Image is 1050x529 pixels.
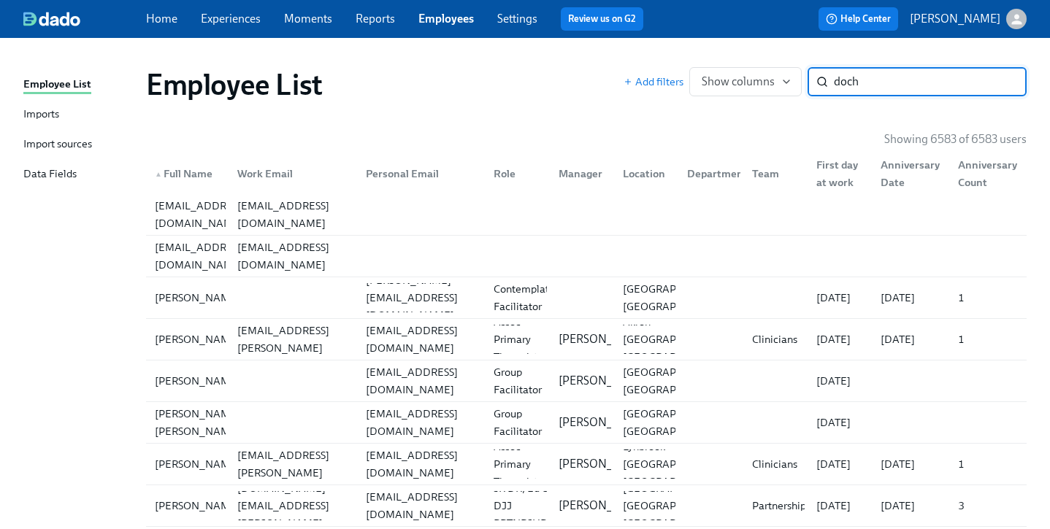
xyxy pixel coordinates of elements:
div: Work Email [231,165,354,182]
p: [PERSON_NAME] [559,456,649,472]
h1: Employee List [146,67,323,102]
div: 1 [952,455,1024,473]
img: dado [23,12,80,26]
div: [DATE] [875,331,946,348]
div: [EMAIL_ADDRESS][DOMAIN_NAME] [360,405,483,440]
div: [PERSON_NAME] [149,331,246,348]
a: Reports [356,12,395,26]
div: [EMAIL_ADDRESS][DOMAIN_NAME][EMAIL_ADDRESS][DOMAIN_NAME] [146,194,1027,235]
p: [PERSON_NAME] [559,498,649,514]
div: [PERSON_NAME][EMAIL_ADDRESS][PERSON_NAME][DOMAIN_NAME] [231,304,354,374]
div: Role [482,159,546,188]
div: [PERSON_NAME] [149,372,246,390]
div: [PERSON_NAME][PERSON_NAME][EMAIL_ADDRESS][PERSON_NAME][DOMAIN_NAME][EMAIL_ADDRESS][DOMAIN_NAME]As... [146,319,1027,360]
div: Group Facilitator [488,405,548,440]
div: Full Name [149,165,226,182]
a: [PERSON_NAME][PERSON_NAME][EMAIL_ADDRESS][DOMAIN_NAME]Contemplative Facilitator[GEOGRAPHIC_DATA],... [146,277,1027,319]
div: ▲Full Name [149,159,226,188]
div: [GEOGRAPHIC_DATA], [GEOGRAPHIC_DATA] [617,363,739,398]
a: Review us on G2 [568,12,636,26]
button: Show columns [689,67,802,96]
div: [DATE] [811,414,869,431]
div: Personal Email [360,165,483,182]
a: [PERSON_NAME][EMAIL_ADDRESS][DOMAIN_NAME]Group Facilitator[PERSON_NAME][GEOGRAPHIC_DATA], [GEOGRA... [146,360,1027,402]
a: [PERSON_NAME] [PERSON_NAME][EMAIL_ADDRESS][DOMAIN_NAME]Group Facilitator[PERSON_NAME][GEOGRAPHIC_... [146,402,1027,444]
div: [DATE] [811,497,869,514]
div: Team [746,165,805,182]
div: Assoc Primary Therapist [488,313,546,366]
button: Review us on G2 [561,7,643,31]
div: [EMAIL_ADDRESS][DOMAIN_NAME] [360,447,483,482]
div: [GEOGRAPHIC_DATA], [GEOGRAPHIC_DATA] [617,405,739,440]
div: Anniversary Date [875,156,946,191]
div: [DATE] [811,331,869,348]
div: [EMAIL_ADDRESS][DOMAIN_NAME] [149,197,253,232]
div: [DATE] [875,455,946,473]
div: Contemplative Facilitator [488,280,569,315]
a: Import sources [23,136,134,154]
div: [PERSON_NAME][EMAIL_ADDRESS][DOMAIN_NAME] [360,271,483,324]
div: Akron [GEOGRAPHIC_DATA] [GEOGRAPHIC_DATA] [617,313,736,366]
div: [DATE] [811,455,869,473]
div: Assoc Primary Therapist [488,438,546,490]
div: 3 [952,497,1024,514]
p: [PERSON_NAME] [910,11,1000,27]
a: [PERSON_NAME][PERSON_NAME][DOMAIN_NAME][EMAIL_ADDRESS][PERSON_NAME][DOMAIN_NAME][EMAIL_ADDRESS][D... [146,485,1027,527]
div: Data Fields [23,166,77,184]
div: [PERSON_NAME] [149,497,246,514]
div: Import sources [23,136,92,154]
a: [PERSON_NAME][PERSON_NAME][EMAIL_ADDRESS][PERSON_NAME][DOMAIN_NAME][EMAIL_ADDRESS][DOMAIN_NAME]As... [146,444,1027,485]
a: Employee List [23,76,134,94]
div: [DATE] [811,289,869,306]
a: dado [23,12,146,26]
div: [PERSON_NAME] [149,289,246,306]
div: Work Email [226,159,354,188]
p: Showing 6583 of 6583 users [884,131,1027,147]
p: [PERSON_NAME] [559,331,649,347]
div: 1 [952,289,1024,306]
div: [EMAIL_ADDRESS][DOMAIN_NAME] [231,239,354,274]
div: Clinicians [746,455,805,473]
div: [EMAIL_ADDRESS][DOMAIN_NAME] [231,197,354,232]
div: [PERSON_NAME][EMAIL_ADDRESS][PERSON_NAME][DOMAIN_NAME] [231,429,354,499]
div: Anniversary Count [952,156,1024,191]
button: Add filters [624,74,683,89]
div: Group Facilitator [488,363,548,398]
a: Home [146,12,177,26]
div: Personal Email [354,159,483,188]
p: [PERSON_NAME] [559,414,649,430]
div: Department [681,165,754,182]
a: Employees [418,12,474,26]
div: [EMAIL_ADDRESS][DOMAIN_NAME] [149,239,253,274]
div: Location [611,159,675,188]
div: [PERSON_NAME][PERSON_NAME][EMAIL_ADDRESS][PERSON_NAME][DOMAIN_NAME][EMAIL_ADDRESS][DOMAIN_NAME]As... [146,444,1027,484]
div: Role [488,165,546,182]
div: First day at work [805,159,869,188]
div: Manager [547,159,611,188]
a: Settings [497,12,537,26]
a: Moments [284,12,332,26]
a: [EMAIL_ADDRESS][DOMAIN_NAME][EMAIL_ADDRESS][DOMAIN_NAME] [146,194,1027,236]
div: Team [740,159,805,188]
div: 1 [952,331,1024,348]
div: [DATE] [875,289,946,306]
span: Show columns [702,74,789,89]
div: [DATE] [875,497,946,514]
button: [PERSON_NAME] [910,9,1027,29]
div: [EMAIL_ADDRESS][DOMAIN_NAME] [360,488,483,523]
div: [EMAIL_ADDRESS][DOMAIN_NAME] [360,322,483,357]
a: Experiences [201,12,261,26]
div: [PERSON_NAME] [149,455,246,473]
span: ▲ [155,171,162,178]
div: Clinicians [746,331,805,348]
div: Employee List [23,76,91,94]
div: [PERSON_NAME][PERSON_NAME][EMAIL_ADDRESS][DOMAIN_NAME]Contemplative Facilitator[GEOGRAPHIC_DATA],... [146,277,1027,318]
div: Imports [23,106,59,124]
span: Help Center [826,12,891,26]
div: Lynbrook [GEOGRAPHIC_DATA] [GEOGRAPHIC_DATA] [617,438,736,490]
p: [PERSON_NAME] [559,373,649,389]
div: First day at work [811,156,869,191]
div: [PERSON_NAME] [PERSON_NAME][EMAIL_ADDRESS][DOMAIN_NAME]Group Facilitator[PERSON_NAME][GEOGRAPHIC_... [146,402,1027,443]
